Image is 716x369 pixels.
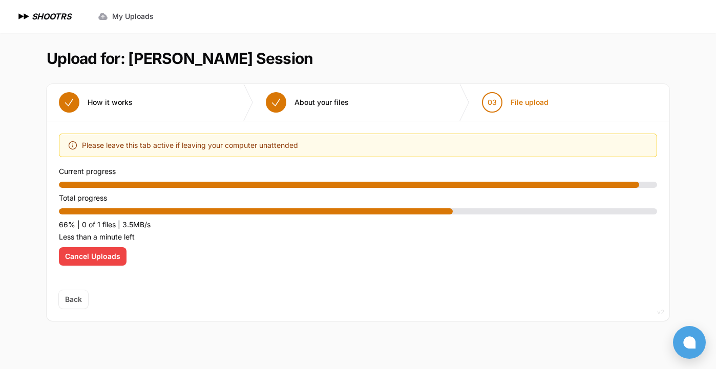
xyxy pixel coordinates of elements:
[112,11,154,21] span: My Uploads
[657,306,664,318] div: v2
[511,97,549,107] span: File upload
[65,251,120,262] span: Cancel Uploads
[488,97,497,107] span: 03
[59,231,657,243] p: Less than a minute left
[673,326,706,359] button: Open chat window
[47,84,145,121] button: How it works
[32,10,71,23] h1: SHOOTRS
[59,219,657,231] p: 66% | 0 of 1 files | 3.5MB/s
[92,7,160,26] a: My Uploads
[59,192,657,204] p: Total progress
[88,97,133,107] span: How it works
[16,10,32,23] img: SHOOTRS
[254,84,361,121] button: About your files
[59,165,657,178] p: Current progress
[470,84,561,121] button: 03 File upload
[47,49,313,68] h1: Upload for: [PERSON_NAME] Session
[59,247,127,266] button: Cancel Uploads
[16,10,71,23] a: SHOOTRS SHOOTRS
[82,139,298,151] span: Please leave this tab active if leaving your computer unattended
[294,97,349,107] span: About your files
